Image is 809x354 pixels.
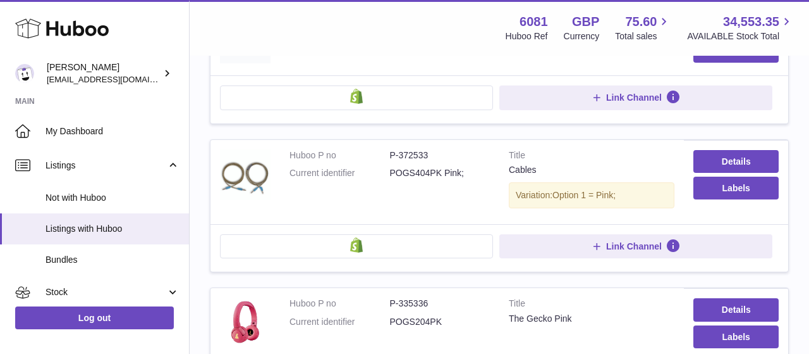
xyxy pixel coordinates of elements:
[390,167,490,179] dd: POGS404PK Pink;
[693,150,779,173] a: Details
[615,30,671,42] span: Total sales
[47,74,186,84] span: [EMAIL_ADDRESS][DOMAIN_NAME]
[509,313,674,325] div: The Gecko Pink
[509,298,674,313] strong: Title
[564,30,600,42] div: Currency
[625,13,657,30] span: 75.60
[46,125,179,137] span: My Dashboard
[615,13,671,42] a: 75.60 Total sales
[520,13,548,30] strong: 6081
[220,298,271,348] img: The Gecko Pink
[693,326,779,348] button: Labels
[289,298,390,310] dt: Huboo P no
[350,237,363,253] img: shopify-small.png
[46,160,166,172] span: Listings
[509,164,674,176] div: Cables
[693,177,779,199] button: Labels
[509,182,674,208] div: Variation:
[289,149,390,161] dt: Huboo P no
[693,298,779,321] a: Details
[606,92,662,103] span: Link Channel
[606,241,662,252] span: Link Channel
[289,167,390,179] dt: Current identifier
[723,13,779,30] span: 34,553.35
[506,30,548,42] div: Huboo Ref
[687,30,794,42] span: AVAILABLE Stock Total
[46,223,179,235] span: Listings with Huboo
[687,13,794,42] a: 34,553.35 AVAILABLE Stock Total
[46,286,166,298] span: Stock
[15,307,174,329] a: Log out
[220,149,271,200] img: Cables
[390,149,490,161] dd: P-372533
[499,234,772,258] button: Link Channel
[350,89,363,104] img: shopify-small.png
[572,13,599,30] strong: GBP
[46,254,179,266] span: Bundles
[15,64,34,83] img: internalAdmin-6081@internal.huboo.com
[509,149,674,165] strong: Title
[390,316,490,328] dd: POGS204PK
[499,85,772,110] button: Link Channel
[46,192,179,204] span: Not with Huboo
[390,298,490,310] dd: P-335336
[47,61,161,85] div: [PERSON_NAME]
[552,190,616,200] span: Option 1 = Pink;
[289,316,390,328] dt: Current identifier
